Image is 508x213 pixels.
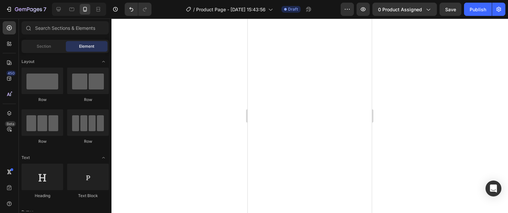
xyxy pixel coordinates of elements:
[193,6,195,13] span: /
[470,6,486,13] div: Publish
[464,3,492,16] button: Publish
[21,97,63,103] div: Row
[21,138,63,144] div: Row
[440,3,461,16] button: Save
[5,121,16,127] div: Beta
[378,6,422,13] span: 0 product assigned
[21,21,109,34] input: Search Sections & Elements
[67,138,109,144] div: Row
[98,152,109,163] span: Toggle open
[37,43,51,49] span: Section
[372,3,437,16] button: 0 product assigned
[288,6,298,12] span: Draft
[43,5,46,13] p: 7
[21,193,63,199] div: Heading
[79,43,94,49] span: Element
[67,97,109,103] div: Row
[486,181,501,196] div: Open Intercom Messenger
[445,7,456,12] span: Save
[248,19,372,213] iframe: Design area
[3,3,49,16] button: 7
[6,71,16,76] div: 450
[21,59,34,65] span: Layout
[125,3,151,16] div: Undo/Redo
[98,56,109,67] span: Toggle open
[67,193,109,199] div: Text Block
[21,155,30,161] span: Text
[196,6,266,13] span: Product Page - [DATE] 15:43:56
